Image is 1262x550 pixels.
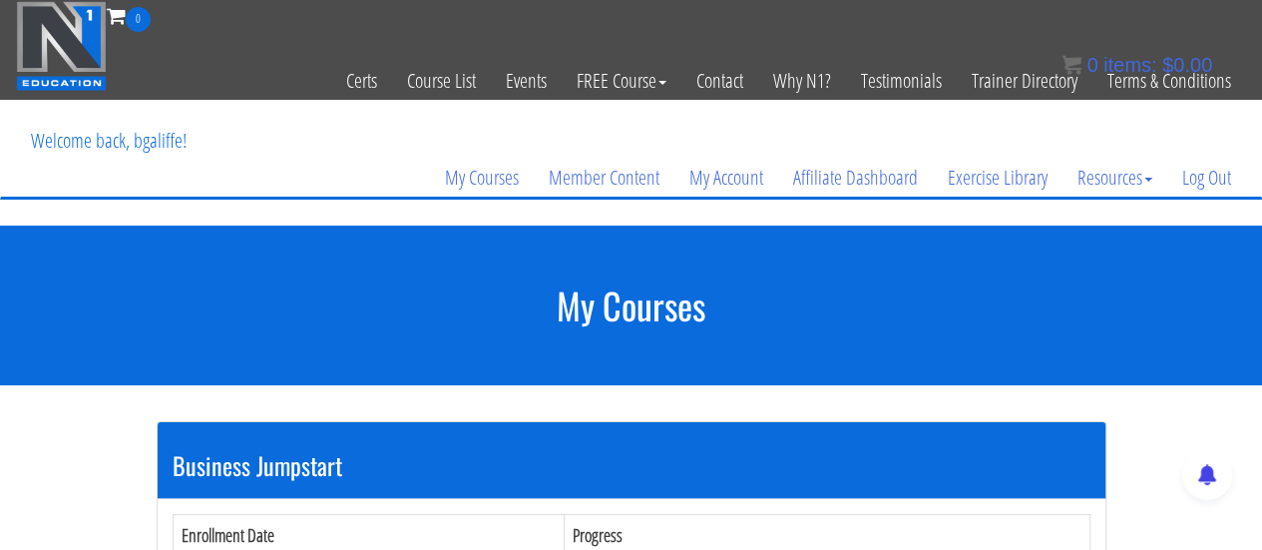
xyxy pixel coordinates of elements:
[126,7,151,32] span: 0
[430,130,534,226] a: My Courses
[1062,130,1167,226] a: Resources
[957,32,1092,130] a: Trainer Directory
[534,130,674,226] a: Member Content
[331,32,392,130] a: Certs
[1162,54,1173,76] span: $
[778,130,933,226] a: Affiliate Dashboard
[1092,32,1246,130] a: Terms & Conditions
[1167,130,1246,226] a: Log Out
[1061,54,1212,76] a: 0 items: $0.00
[16,101,202,181] p: Welcome back, bgaliffe!
[846,32,957,130] a: Testimonials
[1103,54,1156,76] span: items:
[674,130,778,226] a: My Account
[1086,54,1097,76] span: 0
[107,2,151,29] a: 0
[491,32,562,130] a: Events
[681,32,758,130] a: Contact
[1162,54,1212,76] bdi: 0.00
[562,32,681,130] a: FREE Course
[392,32,491,130] a: Course List
[16,1,107,91] img: n1-education
[933,130,1062,226] a: Exercise Library
[1061,55,1081,75] img: icon11.png
[758,32,846,130] a: Why N1?
[173,452,1090,478] h3: Business Jumpstart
